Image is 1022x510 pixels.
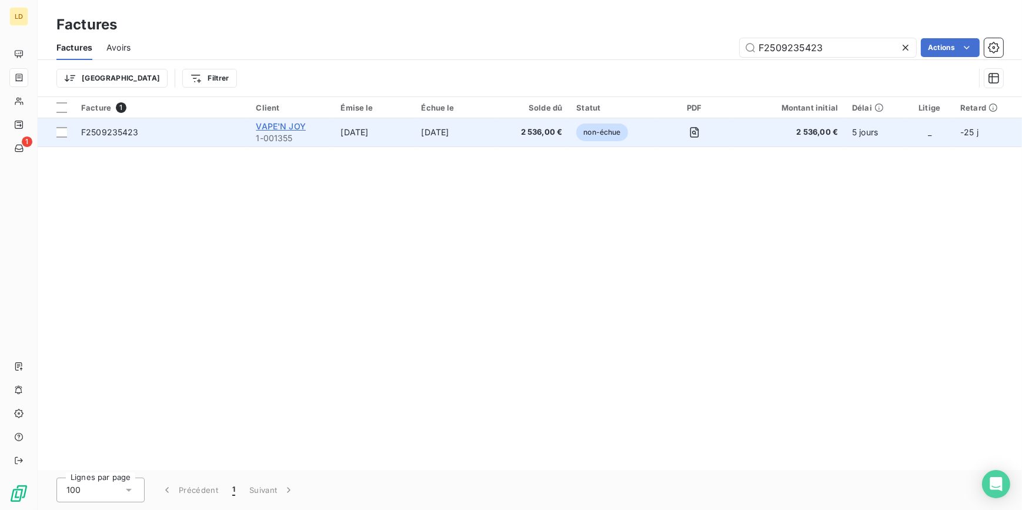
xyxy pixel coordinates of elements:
[960,127,978,137] span: -25 j
[22,136,32,147] span: 1
[256,132,326,144] span: 1-001355
[663,103,725,112] div: PDF
[921,38,980,57] button: Actions
[56,14,117,35] h3: Factures
[845,118,906,146] td: 5 jours
[913,103,946,112] div: Litige
[81,103,111,112] span: Facture
[225,478,242,502] button: 1
[340,103,407,112] div: Émise le
[928,127,931,137] span: _
[503,126,562,138] span: 2 536,00 €
[154,478,225,502] button: Précédent
[852,103,899,112] div: Délai
[576,124,627,141] span: non-échue
[740,126,839,138] span: 2 536,00 €
[422,103,489,112] div: Échue le
[576,103,649,112] div: Statut
[415,118,496,146] td: [DATE]
[232,484,235,496] span: 1
[960,103,1015,112] div: Retard
[9,7,28,26] div: LD
[9,484,28,503] img: Logo LeanPay
[106,42,131,54] span: Avoirs
[256,121,306,131] span: VAPE'N JOY
[81,127,139,137] span: F2509235423
[242,478,302,502] button: Suivant
[182,69,236,88] button: Filtrer
[66,484,81,496] span: 100
[503,103,562,112] div: Solde dû
[740,38,916,57] input: Rechercher
[56,42,92,54] span: Factures
[256,103,326,112] div: Client
[982,470,1010,498] div: Open Intercom Messenger
[56,69,168,88] button: [GEOGRAPHIC_DATA]
[116,102,126,113] span: 1
[333,118,414,146] td: [DATE]
[740,103,839,112] div: Montant initial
